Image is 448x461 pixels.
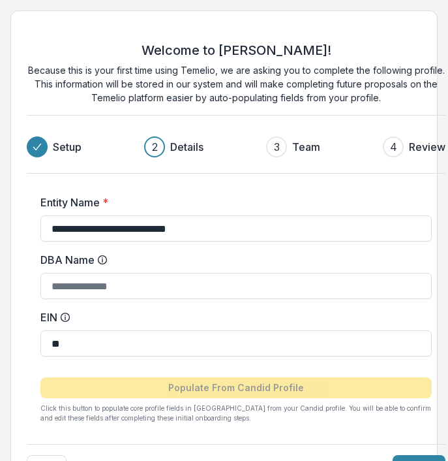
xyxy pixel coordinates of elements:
[40,310,424,325] label: EIN
[40,404,432,423] p: Click this button to populate core profile fields in [GEOGRAPHIC_DATA] from your Candid profile. ...
[40,252,424,268] label: DBA Name
[27,63,445,104] p: Because this is your first time using Temelio, we are asking you to complete the following profil...
[142,42,331,58] h2: Welcome to [PERSON_NAME]!
[390,139,397,155] div: 4
[40,377,432,398] button: Populate From Candid Profile
[409,139,445,155] h3: Review
[152,139,158,155] div: 2
[27,136,445,157] div: Progress
[274,139,280,155] div: 3
[53,139,82,155] h3: Setup
[170,139,203,155] h3: Details
[292,139,320,155] h3: Team
[40,195,424,210] label: Entity Name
